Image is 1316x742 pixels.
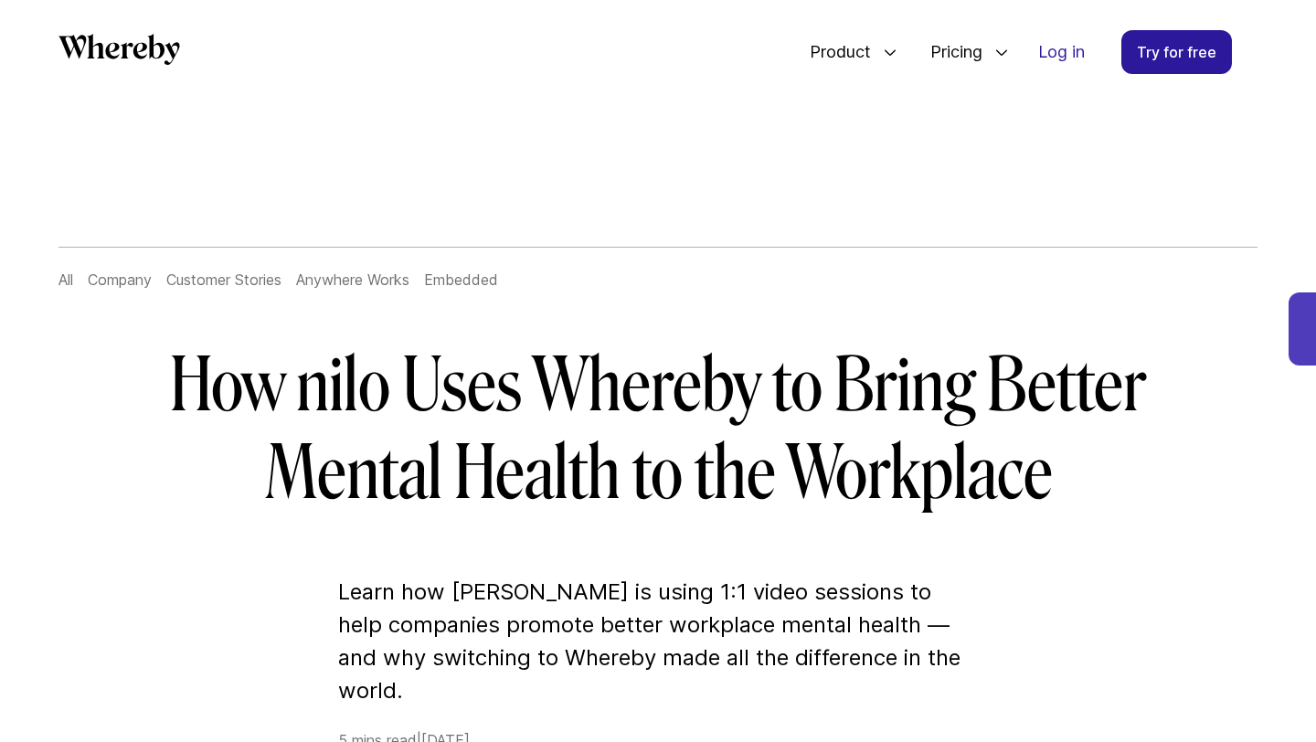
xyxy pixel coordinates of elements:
a: Anywhere Works [296,270,409,289]
p: Learn how [PERSON_NAME] is using 1:1 video sessions to help companies promote better workplace me... [338,576,978,707]
a: Company [88,270,152,289]
span: Pricing [912,22,987,82]
a: Try for free [1121,30,1232,74]
span: Product [791,22,876,82]
svg: Whereby [58,34,180,65]
a: Embedded [424,270,498,289]
a: All [58,270,73,289]
h1: How nilo Uses Whereby to Bring Better Mental Health to the Workplace [132,342,1184,517]
a: Whereby [58,34,180,71]
a: Customer Stories [166,270,281,289]
a: Log in [1024,31,1099,73]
